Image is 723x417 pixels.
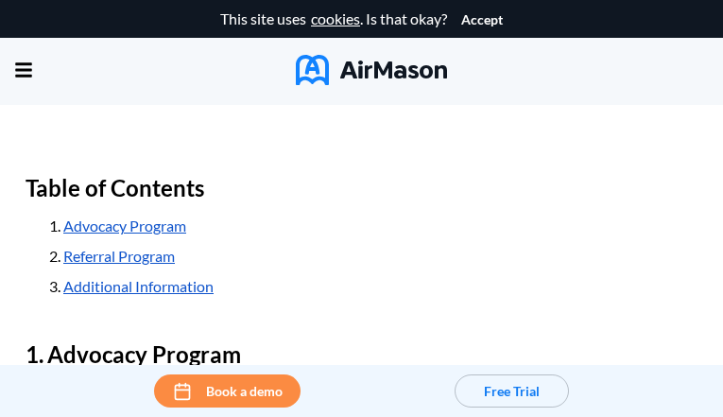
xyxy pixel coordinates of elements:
h2: Table of Contents [26,165,697,211]
img: AirMason Logo [296,55,447,85]
a: Advocacy Program [63,217,186,235]
h2: Advocacy Program [26,332,697,377]
a: Referral Program [63,247,175,265]
button: Free Trial [455,374,569,408]
a: Additional Information [63,277,214,295]
a: cookies [311,10,360,27]
button: Book a demo [154,374,301,408]
button: Accept cookies [461,12,503,27]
